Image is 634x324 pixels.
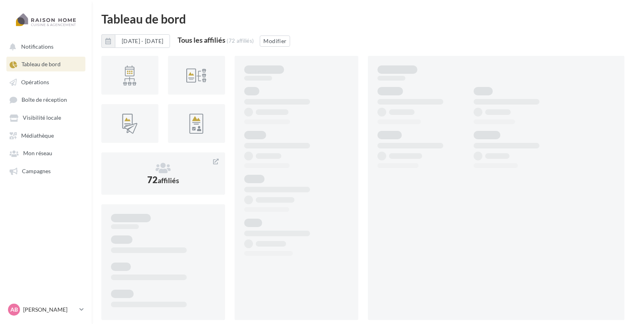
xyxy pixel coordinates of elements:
[21,79,49,85] span: Opérations
[5,110,87,124] a: Visibilité locale
[23,150,52,157] span: Mon réseau
[158,176,179,185] span: affiliés
[101,34,170,48] button: [DATE] - [DATE]
[101,13,624,25] div: Tableau de bord
[22,168,51,174] span: Campagnes
[21,43,53,50] span: Notifications
[5,75,87,89] a: Opérations
[5,164,87,178] a: Campagnes
[5,146,87,160] a: Mon réseau
[10,306,18,314] span: AB
[5,92,87,107] a: Boîte de réception
[227,38,254,44] div: (72 affiliés)
[21,132,54,139] span: Médiathèque
[178,36,225,43] div: Tous les affiliés
[5,128,87,142] a: Médiathèque
[23,306,76,314] p: [PERSON_NAME]
[5,57,87,71] a: Tableau de bord
[22,61,61,68] span: Tableau de bord
[260,36,290,47] button: Modifier
[147,174,179,185] span: 72
[5,39,84,53] button: Notifications
[23,115,61,121] span: Visibilité locale
[22,97,67,103] span: Boîte de réception
[6,302,85,317] a: AB [PERSON_NAME]
[115,34,170,48] button: [DATE] - [DATE]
